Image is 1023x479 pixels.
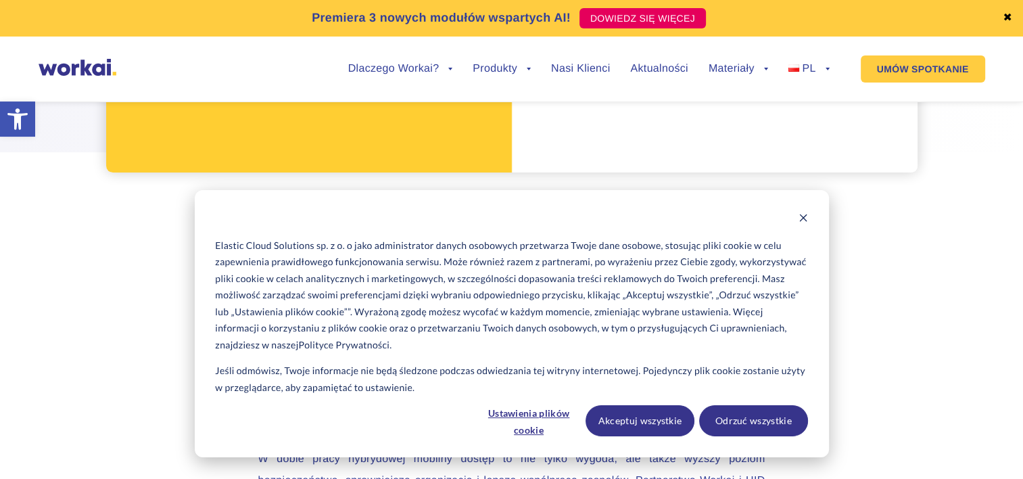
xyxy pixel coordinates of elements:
button: Akceptuj wszystkie [586,405,694,436]
a: Polityce Prywatności. [299,337,392,354]
button: Ustawienia plików cookie [477,405,581,436]
a: Dlaczego Workai? [348,64,453,74]
div: Cookie banner [195,190,829,457]
a: UMÓW SPOTKANIE [861,55,985,83]
a: Aktualności [630,64,688,74]
button: Odrzuć wszystkie [699,405,808,436]
p: Premiera 3 nowych modułów wspartych AI! [312,9,571,27]
a: PL [788,64,830,74]
a: ✖ [1003,13,1012,24]
button: Dismiss cookie banner [799,211,808,228]
span: PL [802,63,815,74]
p: Elastic Cloud Solutions sp. z o. o jako administrator danych osobowych przetwarza Twoje dane osob... [215,237,807,354]
p: Jeśli odmówisz, Twoje informacje nie będą śledzone podczas odwiedzania tej witryny internetowej. ... [215,363,807,396]
a: Materiały [709,64,768,74]
a: Produkty [473,64,531,74]
a: Nasi Klienci [551,64,610,74]
a: DOWIEDZ SIĘ WIĘCEJ [579,8,706,28]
